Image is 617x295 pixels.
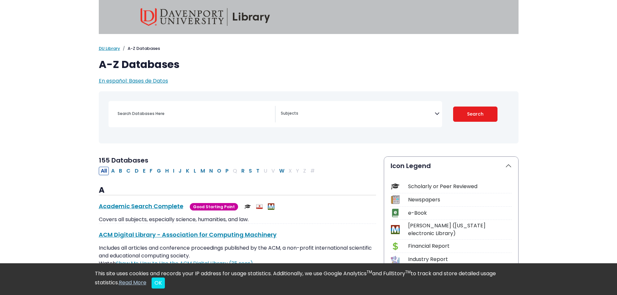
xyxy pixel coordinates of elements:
[99,156,148,165] span: 155 Databases
[95,270,522,289] div: This site uses cookies and records your IP address for usage statistics. Additionally, we use Goo...
[99,216,376,223] p: Covers all subjects, especially science, humanities, and law.
[114,109,275,118] input: Search database by title or keyword
[239,167,246,175] button: Filter Results R
[245,203,251,210] img: Scholarly or Peer Reviewed
[408,209,512,217] div: e-Book
[99,58,519,71] h1: A-Z Databases
[268,203,274,210] img: MeL (Michigan electronic Library)
[215,167,223,175] button: Filter Results O
[133,167,141,175] button: Filter Results D
[141,8,270,26] img: Davenport University Library
[171,167,176,175] button: Filter Results I
[190,203,238,210] span: Good Starting Point
[163,167,171,175] button: Filter Results H
[277,167,286,175] button: Filter Results W
[391,255,400,264] img: Icon Industry Report
[99,167,317,174] div: Alpha-list to filter by first letter of database name
[199,167,207,175] button: Filter Results M
[148,167,154,175] button: Filter Results F
[120,45,160,52] li: A-Z Databases
[391,209,400,217] img: Icon e-Book
[192,167,198,175] button: Filter Results L
[109,167,117,175] button: Filter Results A
[99,45,120,51] a: DU Library
[384,157,518,175] button: Icon Legend
[405,269,411,275] sup: TM
[254,167,261,175] button: Filter Results T
[99,91,519,143] nav: Search filters
[256,203,263,210] img: Audio & Video
[117,167,124,175] button: Filter Results B
[184,167,191,175] button: Filter Results K
[155,167,163,175] button: Filter Results G
[408,222,512,237] div: [PERSON_NAME] ([US_STATE] electronic Library)
[223,167,231,175] button: Filter Results P
[408,255,512,263] div: Industry Report
[99,167,109,175] button: All
[281,111,435,117] textarea: Search
[247,167,254,175] button: Filter Results S
[99,45,519,52] nav: breadcrumb
[99,244,376,267] p: Includes all articles and conference proceedings published by the ACM, a non-profit international...
[207,167,215,175] button: Filter Results N
[124,167,132,175] button: Filter Results C
[408,196,512,204] div: Newspapers
[391,195,400,204] img: Icon Newspapers
[391,225,400,234] img: Icon MeL (Michigan electronic Library)
[408,242,512,250] div: Financial Report
[99,231,277,239] a: ACM Digital Library - Association for Computing Machinery
[116,260,253,267] a: Link opens in new window
[367,269,372,275] sup: TM
[99,77,168,85] a: En español: Bases de Datos
[408,183,512,190] div: Scholarly or Peer Reviewed
[391,242,400,251] img: Icon Financial Report
[141,167,147,175] button: Filter Results E
[99,186,376,195] h3: A
[453,107,497,122] button: Submit for Search Results
[99,202,183,210] a: Academic Search Complete
[119,279,146,286] a: Read More
[177,167,184,175] button: Filter Results J
[391,182,400,191] img: Icon Scholarly or Peer Reviewed
[152,278,165,289] button: Close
